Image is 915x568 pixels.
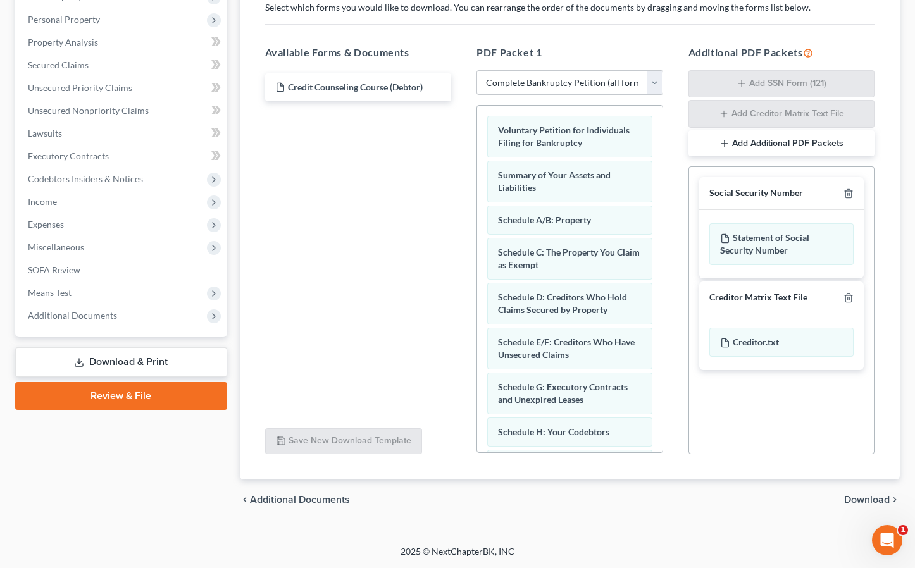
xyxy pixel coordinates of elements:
[18,54,227,77] a: Secured Claims
[476,45,663,60] h5: PDF Packet 1
[265,1,875,14] p: Select which forms you would like to download. You can rearrange the order of the documents by dr...
[240,495,250,505] i: chevron_left
[688,100,875,128] button: Add Creditor Matrix Text File
[288,82,423,92] span: Credit Counseling Course (Debtor)
[28,242,84,252] span: Miscellaneous
[28,310,117,321] span: Additional Documents
[898,525,908,535] span: 1
[28,59,89,70] span: Secured Claims
[872,525,902,555] iframe: Intercom live chat
[18,31,227,54] a: Property Analysis
[498,247,640,270] span: Schedule C: The Property You Claim as Exempt
[18,99,227,122] a: Unsecured Nonpriority Claims
[498,381,628,405] span: Schedule G: Executory Contracts and Unexpired Leases
[28,287,72,298] span: Means Test
[240,495,350,505] a: chevron_left Additional Documents
[844,495,900,505] button: Download chevron_right
[18,77,227,99] a: Unsecured Priority Claims
[844,495,890,505] span: Download
[498,292,627,315] span: Schedule D: Creditors Who Hold Claims Secured by Property
[28,219,64,230] span: Expenses
[709,292,807,304] div: Creditor Matrix Text File
[15,347,227,377] a: Download & Print
[18,259,227,281] a: SOFA Review
[28,128,62,139] span: Lawsuits
[97,545,818,568] div: 2025 © NextChapterBK, INC
[250,495,350,505] span: Additional Documents
[709,328,854,357] div: Creditor.txt
[28,264,80,275] span: SOFA Review
[498,125,630,148] span: Voluntary Petition for Individuals Filing for Bankruptcy
[28,82,132,93] span: Unsecured Priority Claims
[709,223,854,265] div: Statement of Social Security Number
[709,187,803,199] div: Social Security Number
[265,428,422,455] button: Save New Download Template
[688,70,875,98] button: Add SSN Form (121)
[498,170,611,193] span: Summary of Your Assets and Liabilities
[688,130,875,157] button: Add Additional PDF Packets
[28,37,98,47] span: Property Analysis
[498,214,591,225] span: Schedule A/B: Property
[498,426,609,437] span: Schedule H: Your Codebtors
[18,145,227,168] a: Executory Contracts
[28,105,149,116] span: Unsecured Nonpriority Claims
[28,196,57,207] span: Income
[265,45,452,60] h5: Available Forms & Documents
[688,45,875,60] h5: Additional PDF Packets
[15,382,227,410] a: Review & File
[498,336,635,360] span: Schedule E/F: Creditors Who Have Unsecured Claims
[28,14,100,25] span: Personal Property
[890,495,900,505] i: chevron_right
[28,151,109,161] span: Executory Contracts
[28,173,143,184] span: Codebtors Insiders & Notices
[18,122,227,145] a: Lawsuits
